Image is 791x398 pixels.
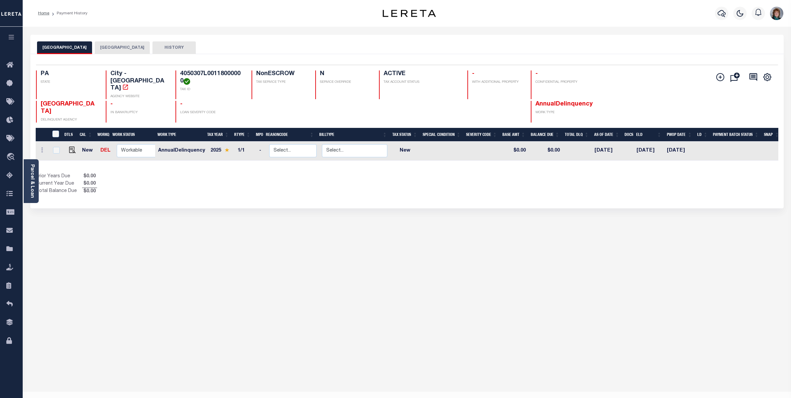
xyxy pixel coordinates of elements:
th: RType: activate to sort column ascending [232,128,253,142]
span: [GEOGRAPHIC_DATA] [41,101,94,115]
td: AnnualDelinquency [155,142,208,161]
a: Parcel & Loan [30,164,34,198]
h4: City - [GEOGRAPHIC_DATA] [110,70,167,92]
th: PWOP Date: activate to sort column ascending [664,128,695,142]
p: LOAN SEVERITY CODE [180,110,244,115]
h4: N [320,70,371,78]
th: Docs [622,128,634,142]
td: Total Balance Due [36,188,82,195]
td: New [390,142,420,161]
th: WorkQ [95,128,110,142]
p: TAX SERVICE TYPE [256,80,307,85]
span: - [180,101,182,107]
th: Balance Due: activate to sort column ascending [528,128,562,142]
img: logo-dark.svg [383,10,436,17]
button: [GEOGRAPHIC_DATA] [95,41,150,54]
p: DELINQUENT AGENCY [41,118,98,123]
button: [GEOGRAPHIC_DATA] [37,41,92,54]
th: &nbsp;&nbsp;&nbsp;&nbsp;&nbsp;&nbsp;&nbsp;&nbsp;&nbsp;&nbsp; [36,128,48,142]
th: As of Date: activate to sort column ascending [591,128,622,142]
th: Special Condition: activate to sort column ascending [420,128,463,142]
a: DEL [100,148,110,153]
th: Work Type [155,128,205,142]
span: - [110,101,113,107]
td: [DATE] [592,142,623,161]
th: CAL: activate to sort column ascending [77,128,95,142]
span: $0.00 [82,180,97,188]
p: TAX ACCOUNT STATUS [384,80,459,85]
th: Base Amt: activate to sort column ascending [500,128,528,142]
img: Star.svg [225,148,229,152]
td: $0.00 [500,142,528,161]
span: AnnualDelinquency [535,101,593,107]
h4: 4050307L00118000000 [180,70,244,85]
th: Tax Status: activate to sort column ascending [390,128,420,142]
th: Total DLQ: activate to sort column ascending [562,128,591,142]
h4: ACTIVE [384,70,459,78]
th: SNAP: activate to sort column ascending [761,128,782,142]
span: $0.00 [82,188,97,195]
a: Home [38,11,49,15]
p: IN BANKRUPTCY [110,110,167,115]
td: [DATE] [634,142,664,161]
td: Prior Years Due [36,173,82,180]
td: 2025 [208,142,235,161]
th: Severity Code: activate to sort column ascending [463,128,500,142]
i: travel_explore [6,153,17,162]
h4: NonESCROW [256,70,307,78]
td: - [257,142,267,161]
li: Payment History [49,10,87,16]
p: TAX ID [180,87,244,92]
td: New [79,142,98,161]
span: - [535,71,538,77]
h4: PA [41,70,98,78]
th: DTLS [62,128,77,142]
td: 1/1 [235,142,257,161]
button: HISTORY [152,41,196,54]
th: ELD: activate to sort column ascending [634,128,664,142]
p: WORK TYPE [535,110,592,115]
p: WITH ADDITIONAL PROPERTY [472,80,523,85]
td: Current Year Due [36,180,82,188]
p: SERVICE OVERRIDE [320,80,371,85]
th: Tax Year: activate to sort column ascending [205,128,232,142]
th: Work Status [110,128,155,142]
span: $0.00 [82,173,97,180]
td: [DATE] [664,142,695,161]
p: STATE [41,80,98,85]
th: LD: activate to sort column ascending [695,128,710,142]
th: &nbsp; [48,128,62,142]
th: MPO [253,128,263,142]
p: AGENCY WEBSITE [110,94,167,99]
span: - [472,71,474,77]
th: ReasonCode: activate to sort column ascending [263,128,317,142]
td: $0.00 [528,142,562,161]
th: BillType: activate to sort column ascending [317,128,390,142]
th: Payment Batch Status: activate to sort column ascending [710,128,761,142]
p: CONFIDENTIAL PROPERTY [535,80,592,85]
